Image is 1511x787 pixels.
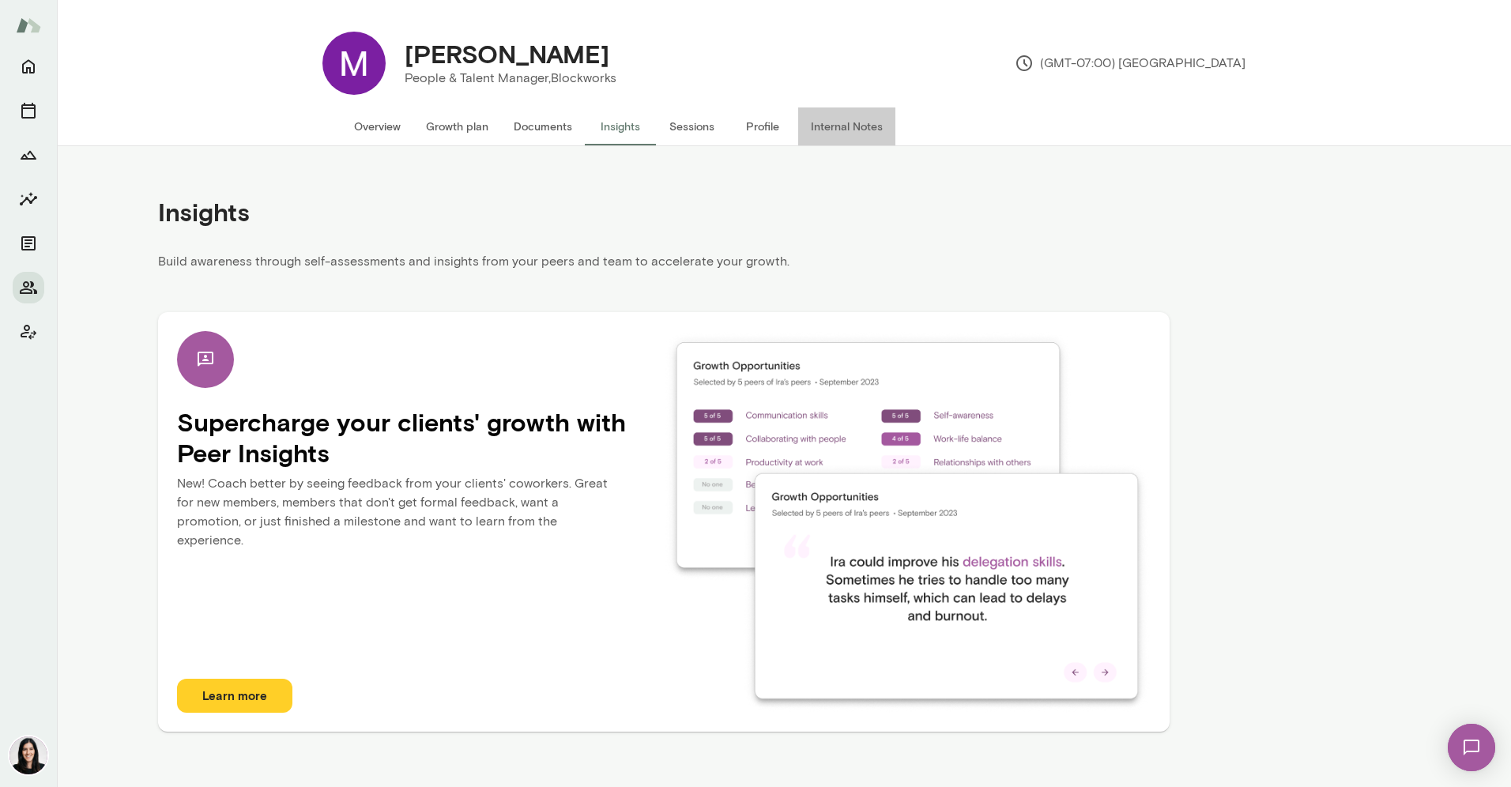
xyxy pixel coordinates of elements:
[13,228,44,259] button: Documents
[413,107,501,145] button: Growth plan
[727,107,798,145] button: Profile
[177,407,664,468] h4: Supercharge your clients' growth with Peer Insights
[13,95,44,126] button: Sessions
[405,39,609,69] h4: [PERSON_NAME]
[13,183,44,215] button: Insights
[177,679,292,712] button: Learn more
[664,331,1151,712] img: insights
[16,10,41,40] img: Mento
[585,107,656,145] button: Insights
[158,252,1170,281] p: Build awareness through self-assessments and insights from your peers and team to accelerate your...
[798,107,895,145] button: Internal Notes
[322,32,386,95] img: Mikaela Kirby
[177,468,664,566] p: New! Coach better by seeing feedback from your clients' coworkers. Great for new members, members...
[341,107,413,145] button: Overview
[501,107,585,145] button: Documents
[13,51,44,82] button: Home
[158,312,1170,731] div: Supercharge your clients' growth with Peer InsightsNew! Coach better by seeing feedback from your...
[656,107,727,145] button: Sessions
[13,316,44,348] button: Client app
[13,139,44,171] button: Growth Plan
[158,197,250,227] h4: Insights
[405,69,616,88] p: People & Talent Manager, Blockworks
[9,736,47,774] img: Katrina Bilella
[13,272,44,303] button: Members
[1015,54,1245,73] p: (GMT-07:00) [GEOGRAPHIC_DATA]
